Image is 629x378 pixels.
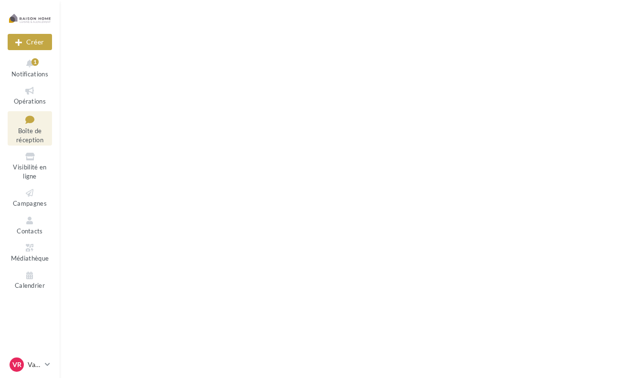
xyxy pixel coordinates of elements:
[15,282,45,290] span: Calendrier
[13,199,47,207] span: Campagnes
[12,360,21,369] span: VR
[8,186,52,209] a: Campagnes
[8,56,52,80] button: Notifications 1
[13,163,46,180] span: Visibilité en ligne
[8,34,52,50] button: Créer
[8,241,52,264] a: Médiathèque
[31,58,39,66] div: 1
[11,254,49,262] span: Médiathèque
[8,356,52,374] a: VR Valorice [PERSON_NAME]
[16,127,43,144] span: Boîte de réception
[8,34,52,50] div: Nouvelle campagne
[8,84,52,107] a: Opérations
[11,70,48,78] span: Notifications
[14,97,46,105] span: Opérations
[8,149,52,182] a: Visibilité en ligne
[8,268,52,292] a: Calendrier
[28,360,41,369] p: Valorice [PERSON_NAME]
[8,111,52,146] a: Boîte de réception
[8,213,52,237] a: Contacts
[17,227,43,235] span: Contacts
